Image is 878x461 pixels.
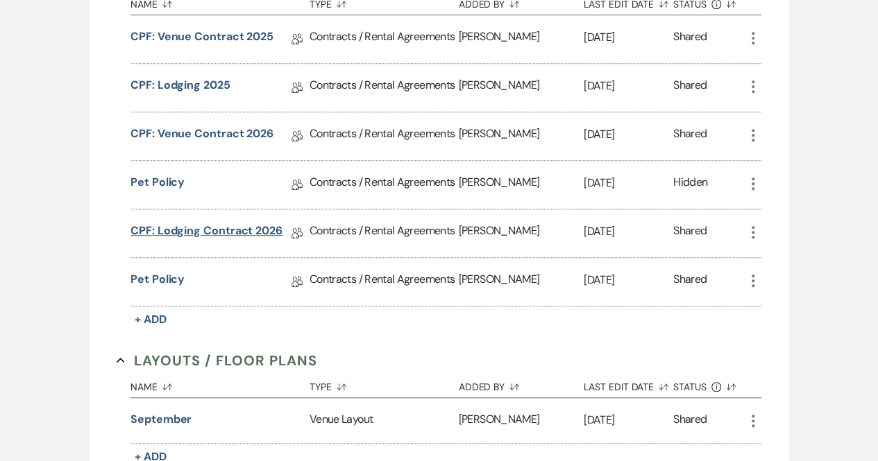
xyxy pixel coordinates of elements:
div: Shared [673,411,707,430]
div: Shared [673,125,707,147]
a: CPF: Venue Contract 2026 [130,125,273,147]
button: September [130,411,192,428]
div: Contracts / Rental Agreements [310,258,459,306]
p: [DATE] [584,28,673,46]
div: Shared [673,28,707,50]
div: [PERSON_NAME] [459,161,584,209]
div: Contracts / Rental Agreements [310,15,459,63]
div: Shared [673,223,707,244]
div: Hidden [673,174,707,195]
div: Venue Layout [310,398,459,443]
div: Contracts / Rental Agreements [310,112,459,160]
p: [DATE] [584,411,673,429]
div: Contracts / Rental Agreements [310,209,459,257]
button: Last Edit Date [584,371,673,397]
div: [PERSON_NAME] [459,15,584,63]
div: [PERSON_NAME] [459,112,584,160]
div: [PERSON_NAME] [459,209,584,257]
div: [PERSON_NAME] [459,64,584,112]
p: [DATE] [584,174,673,192]
p: [DATE] [584,77,673,95]
div: Contracts / Rental Agreements [310,161,459,209]
a: Pet Policy [130,271,185,293]
span: + Add [135,312,167,327]
span: Status [673,382,707,392]
button: Layouts / Floor Plans [117,350,317,371]
div: [PERSON_NAME] [459,258,584,306]
p: [DATE] [584,223,673,241]
a: Pet Policy [130,174,185,195]
a: CPF: Lodging Contract 2026 [130,223,282,244]
a: CPF: Venue Contract 2025 [130,28,273,50]
button: Status [673,371,745,397]
p: [DATE] [584,125,673,143]
div: Contracts / Rental Agreements [310,64,459,112]
div: [PERSON_NAME] [459,398,584,443]
p: [DATE] [584,271,673,289]
button: Type [310,371,459,397]
button: + Add [130,310,171,329]
a: CPF: Lodging 2025 [130,77,230,98]
div: Shared [673,271,707,293]
button: Added By [459,371,584,397]
button: Name [130,371,310,397]
div: Shared [673,77,707,98]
